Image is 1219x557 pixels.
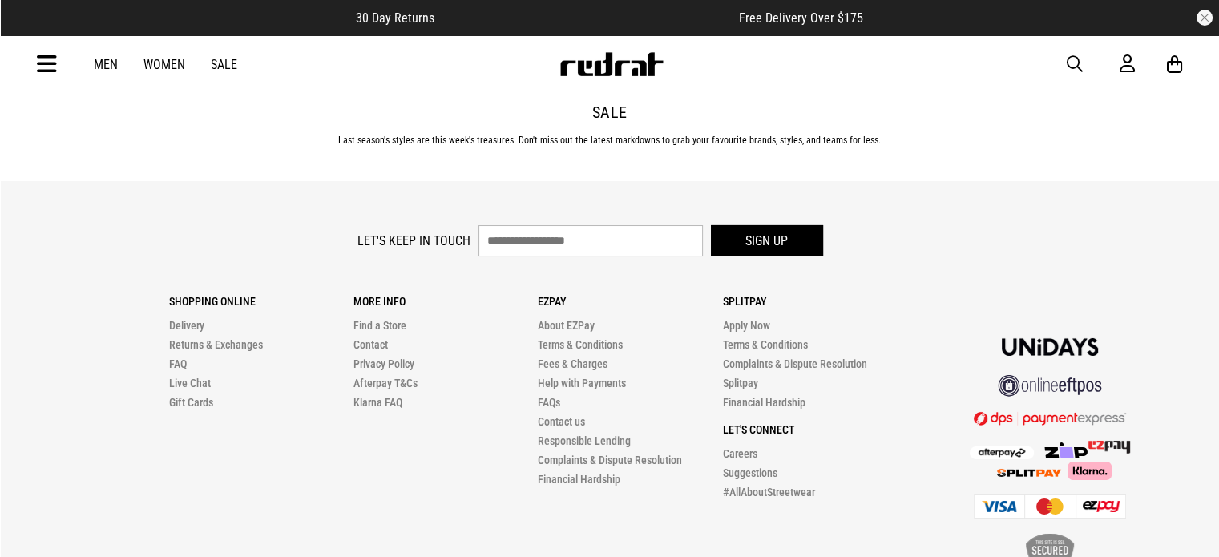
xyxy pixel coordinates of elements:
[353,295,538,308] p: More Info
[356,10,434,26] span: 30 Day Returns
[538,396,560,409] a: FAQs
[722,466,777,479] a: Suggestions
[169,338,263,351] a: Returns & Exchanges
[169,295,353,308] p: Shopping Online
[94,57,118,72] a: Men
[970,446,1034,459] img: Afterpay
[974,494,1126,519] img: Cards
[739,10,863,26] span: Free Delivery Over $175
[538,377,626,389] a: Help with Payments
[722,447,757,460] a: Careers
[169,377,211,389] a: Live Chat
[353,357,414,370] a: Privacy Policy
[538,473,620,486] a: Financial Hardship
[169,396,213,409] a: Gift Cards
[1088,441,1130,454] img: Splitpay
[353,377,418,389] a: Afterpay T&Cs
[143,57,185,72] a: Women
[722,423,906,436] p: Let's Connect
[722,295,906,308] p: Splitpay
[722,319,769,332] a: Apply Now
[211,57,237,72] a: Sale
[353,319,406,332] a: Find a Store
[357,233,470,248] label: Let's keep in touch
[722,338,807,351] a: Terms & Conditions
[711,225,823,256] button: Sign up
[466,10,707,26] iframe: Customer reviews powered by Trustpilot
[722,486,814,498] a: #AllAboutStreetwear
[38,135,1182,146] p: Last season's styles are this week's treasures. Don't miss out the latest markdowns to grab your ...
[722,357,866,370] a: Complaints & Dispute Resolution
[538,434,631,447] a: Responsible Lending
[997,469,1061,477] img: Splitpay
[722,377,757,389] a: Splitpay
[538,357,607,370] a: Fees & Charges
[538,415,585,428] a: Contact us
[1043,442,1088,458] img: Zip
[974,411,1126,426] img: DPS
[538,319,595,332] a: About EZPay
[169,319,204,332] a: Delivery
[538,454,682,466] a: Complaints & Dispute Resolution
[353,396,402,409] a: Klarna FAQ
[1061,462,1112,479] img: Klarna
[1002,338,1098,356] img: Unidays
[353,338,388,351] a: Contact
[998,375,1102,397] img: online eftpos
[169,357,187,370] a: FAQ
[722,396,805,409] a: Financial Hardship
[38,103,1182,122] h2: Sale
[538,295,722,308] p: Ezpay
[559,52,664,76] img: Redrat logo
[13,6,61,54] button: Open LiveChat chat widget
[538,338,623,351] a: Terms & Conditions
